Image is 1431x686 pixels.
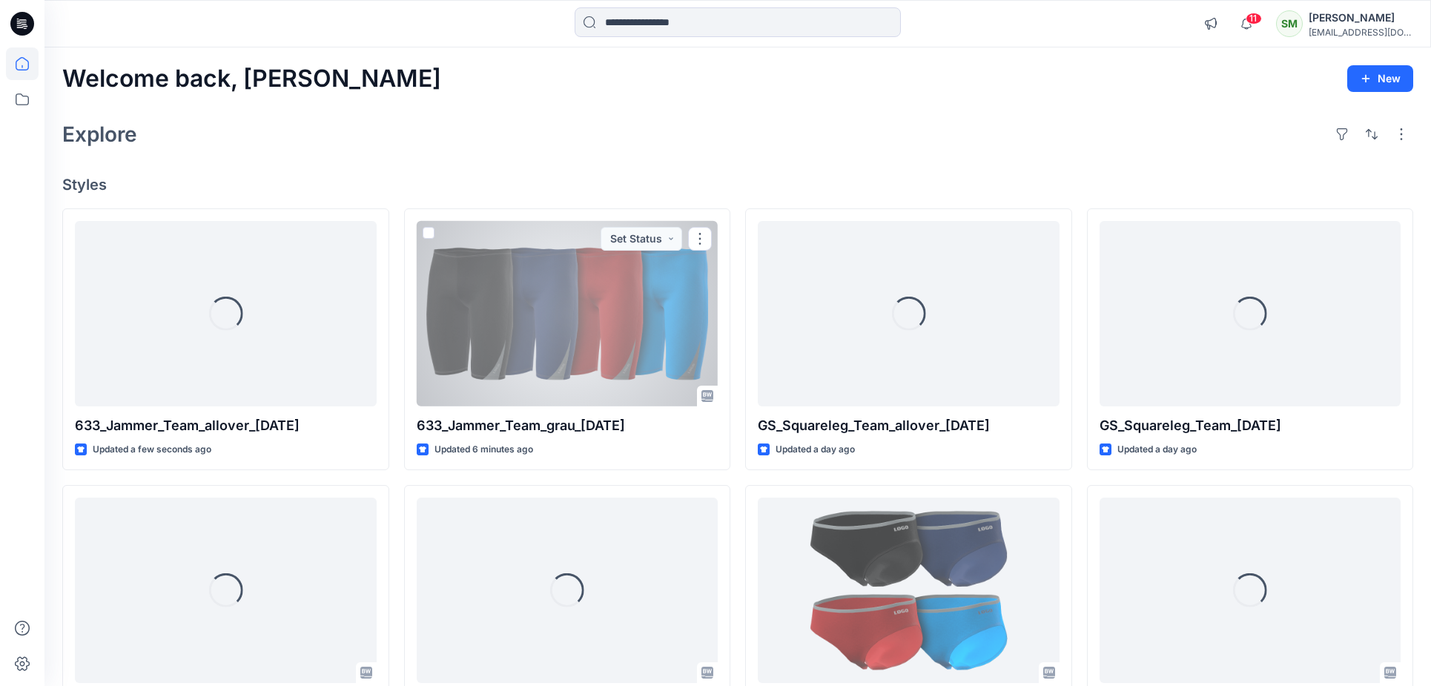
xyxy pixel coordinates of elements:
p: Updated 6 minutes ago [434,442,533,458]
a: 633_Jammer_Team_grau_15.10.25 [417,221,718,406]
span: 11 [1246,13,1262,24]
p: Updated a day ago [1117,442,1197,458]
p: GS_Squareleg_Team_allover_[DATE] [758,415,1060,436]
h2: Welcome back, [PERSON_NAME] [62,65,441,93]
h4: Styles [62,176,1413,194]
div: SM [1276,10,1303,37]
a: 4201_Bikini_Pants_Classic_Team_14.10.25 [758,498,1060,683]
div: [EMAIL_ADDRESS][DOMAIN_NAME] [1309,27,1412,38]
p: 633_Jammer_Team_grau_[DATE] [417,415,718,436]
div: [PERSON_NAME] [1309,9,1412,27]
h2: Explore [62,122,137,146]
button: New [1347,65,1413,92]
p: 633_Jammer_Team_allover_[DATE] [75,415,377,436]
p: GS_Squareleg_Team_[DATE] [1100,415,1401,436]
p: Updated a few seconds ago [93,442,211,458]
p: Updated a day ago [776,442,855,458]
